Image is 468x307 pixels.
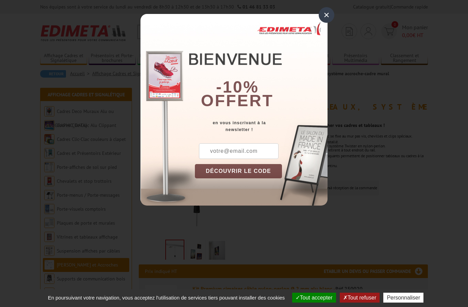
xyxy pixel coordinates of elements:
button: Tout refuser [340,293,380,303]
div: en vous inscrivant à la newsletter ! [195,119,328,133]
font: offert [201,92,274,110]
button: Tout accepter [292,293,336,303]
div: × [319,7,334,23]
b: -10% [216,78,259,96]
button: DÉCOUVRIR LE CODE [195,164,282,178]
input: votre@email.com [199,143,279,159]
button: Personnaliser (fenêtre modale) [383,293,423,303]
span: En poursuivant votre navigation, vous acceptez l'utilisation de services tiers pouvant installer ... [45,295,288,301]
